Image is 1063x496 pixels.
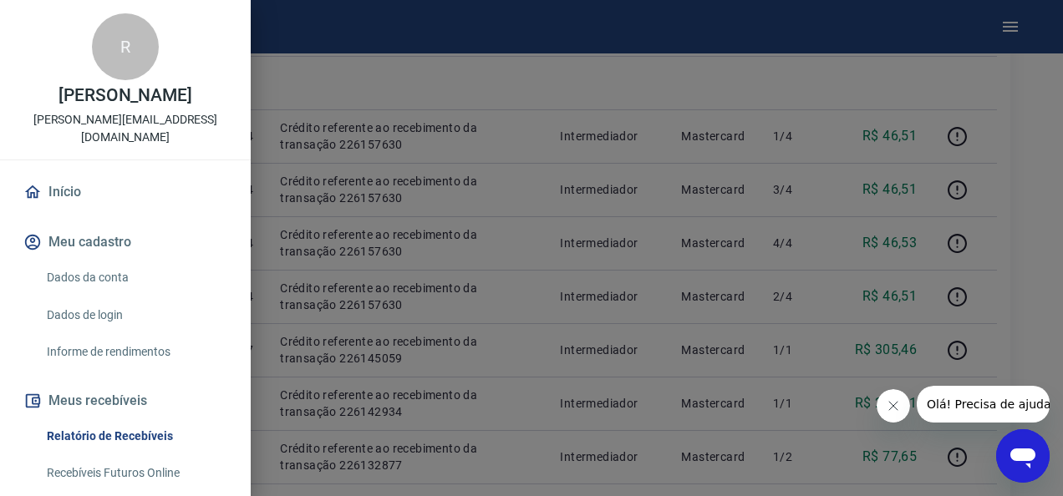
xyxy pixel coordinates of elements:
a: Relatório de Recebíveis [40,419,231,453]
div: R [92,13,159,80]
p: [PERSON_NAME][EMAIL_ADDRESS][DOMAIN_NAME] [13,111,237,146]
p: [PERSON_NAME] [58,87,192,104]
iframe: Botão para abrir a janela de mensagens [996,429,1050,483]
iframe: Mensagem da empresa [917,386,1050,423]
button: Meus recebíveis [20,382,231,419]
a: Informe de rendimentos [40,335,231,369]
button: Meu cadastro [20,224,231,261]
a: Recebíveis Futuros Online [40,456,231,490]
span: Olá! Precisa de ajuda? [10,12,140,25]
a: Dados de login [40,298,231,332]
a: Dados da conta [40,261,231,295]
iframe: Fechar mensagem [877,389,910,423]
a: Início [20,174,231,210]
